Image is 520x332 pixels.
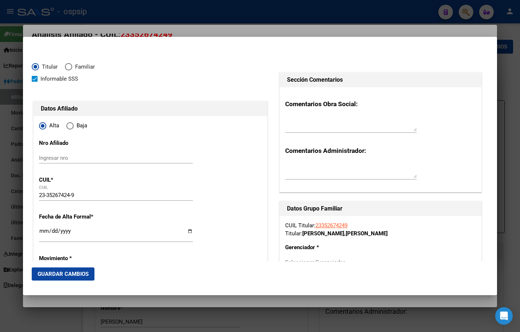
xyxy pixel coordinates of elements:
[285,221,476,238] div: CUIL Titular: Titular:
[72,63,95,71] span: Familiar
[285,259,410,266] span: Seleccionar Gerenciador
[39,124,94,131] mat-radio-group: Elija una opción
[315,222,348,229] a: 23352674249
[285,146,476,155] h3: Comentarios Administrador:
[39,176,106,184] p: CUIL
[344,230,346,237] span: ,
[285,99,476,109] h3: Comentarios Obra Social:
[38,271,89,277] span: Guardar Cambios
[32,267,94,281] button: Guardar Cambios
[287,76,474,84] h1: Sección Comentarios
[39,254,106,263] p: Movimiento *
[287,204,474,213] h1: Datos Grupo Familiar
[74,121,87,130] span: Baja
[285,243,342,252] p: Gerenciador *
[46,121,59,130] span: Alta
[495,307,513,325] div: Open Intercom Messenger
[39,63,58,71] span: Titular
[32,65,102,72] mat-radio-group: Elija una opción
[40,74,78,83] span: Informable SSS
[39,139,106,147] p: Nro Afiliado
[39,213,106,221] p: Fecha de Alta Formal
[41,104,260,113] h1: Datos Afiliado
[302,230,388,237] strong: [PERSON_NAME] [PERSON_NAME]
